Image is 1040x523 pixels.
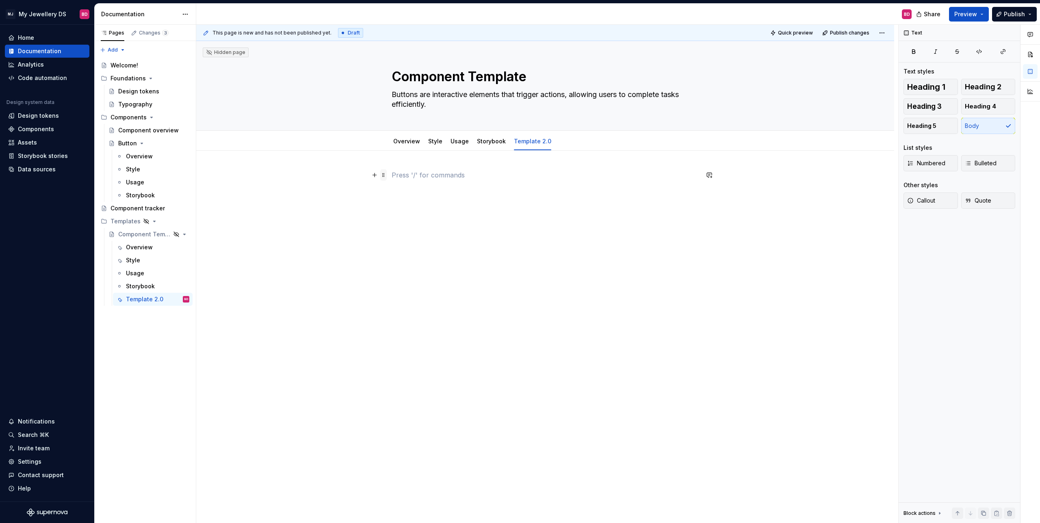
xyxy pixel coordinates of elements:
[126,256,140,264] div: Style
[18,165,56,173] div: Data sources
[5,58,89,71] a: Analytics
[113,267,193,280] a: Usage
[474,132,509,149] div: Storybook
[6,9,15,19] div: MJ
[110,113,147,121] div: Components
[903,79,958,95] button: Heading 1
[1004,10,1025,18] span: Publish
[514,138,551,145] a: Template 2.0
[820,27,873,39] button: Publish changes
[5,482,89,495] button: Help
[126,243,153,251] div: Overview
[5,109,89,122] a: Design tokens
[18,417,55,426] div: Notifications
[903,155,958,171] button: Numbered
[126,178,144,186] div: Usage
[5,415,89,428] button: Notifications
[18,152,68,160] div: Storybook stories
[961,79,1016,95] button: Heading 2
[907,102,942,110] span: Heading 3
[961,155,1016,171] button: Bulleted
[5,455,89,468] a: Settings
[126,295,163,303] div: Template 2.0
[5,123,89,136] a: Components
[428,138,442,145] a: Style
[949,7,989,22] button: Preview
[511,132,555,149] div: Template 2.0
[907,83,945,91] span: Heading 1
[97,72,193,85] div: Foundations
[110,61,138,69] div: Welcome!
[126,165,140,173] div: Style
[113,176,193,189] a: Usage
[18,34,34,42] div: Home
[82,11,88,17] div: BD
[903,98,958,115] button: Heading 3
[113,280,193,293] a: Storybook
[18,484,31,493] div: Help
[18,458,41,466] div: Settings
[27,508,67,517] svg: Supernova Logo
[903,181,938,189] div: Other styles
[992,7,1037,22] button: Publish
[907,197,935,205] span: Callout
[5,136,89,149] a: Assets
[97,111,193,124] div: Components
[126,152,153,160] div: Overview
[961,98,1016,115] button: Heading 4
[118,126,179,134] div: Component overview
[105,98,193,111] a: Typography
[965,197,991,205] span: Quote
[184,295,188,303] div: BD
[97,59,193,306] div: Page tree
[118,230,171,238] div: Component Template
[477,138,506,145] a: Storybook
[965,102,996,110] span: Heading 4
[97,215,193,228] div: Templates
[390,88,697,111] textarea: Buttons are interactive elements that trigger actions, allowing users to complete tasks efficiently.
[108,47,118,53] span: Add
[110,204,165,212] div: Component tracker
[830,30,869,36] span: Publish changes
[139,30,169,36] div: Changes
[425,132,446,149] div: Style
[118,87,159,95] div: Design tokens
[126,282,155,290] div: Storybook
[118,139,137,147] div: Button
[113,254,193,267] a: Style
[447,132,472,149] div: Usage
[212,30,331,36] span: This page is new and has not been published yet.
[903,118,958,134] button: Heading 5
[5,442,89,455] a: Invite team
[97,44,128,56] button: Add
[907,159,945,167] span: Numbered
[907,122,936,130] span: Heading 5
[18,444,50,452] div: Invite team
[5,163,89,176] a: Data sources
[965,83,1001,91] span: Heading 2
[18,112,59,120] div: Design tokens
[912,7,946,22] button: Share
[105,137,193,150] a: Button
[113,241,193,254] a: Overview
[5,469,89,482] button: Contact support
[903,144,932,152] div: List styles
[101,10,178,18] div: Documentation
[390,132,423,149] div: Overview
[118,100,152,108] div: Typography
[113,150,193,163] a: Overview
[5,71,89,84] a: Code automation
[18,125,54,133] div: Components
[206,49,245,56] div: Hidden page
[18,47,61,55] div: Documentation
[126,191,155,199] div: Storybook
[97,202,193,215] a: Component tracker
[5,45,89,58] a: Documentation
[954,10,977,18] span: Preview
[113,293,193,306] a: Template 2.0BD
[18,74,67,82] div: Code automation
[778,30,813,36] span: Quick preview
[451,138,469,145] a: Usage
[924,10,940,18] span: Share
[5,31,89,44] a: Home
